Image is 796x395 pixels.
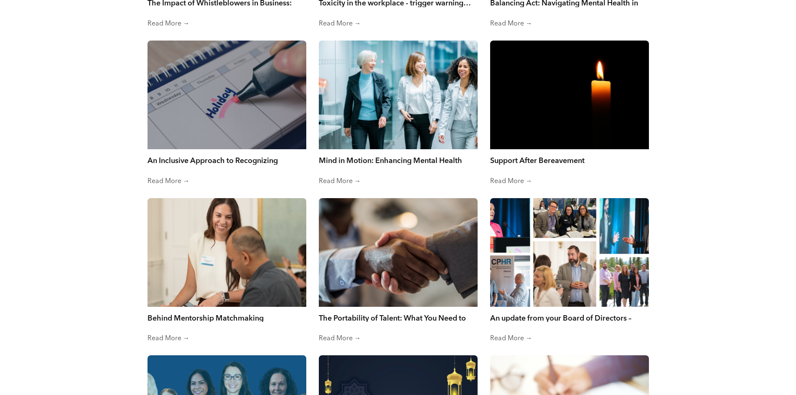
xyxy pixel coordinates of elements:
[490,155,649,165] a: Support After Bereavement
[319,41,478,149] a: Three women are walking down a hallway in an office.
[148,155,306,165] a: An Inclusive Approach to Recognizing General Holidays
[490,177,649,186] a: Read More →
[148,41,306,149] a: A person is writing the word holiday on a calendar with a marker.
[490,198,649,307] a: A collage of photos of people at a conference.
[490,20,649,28] a: Read More →
[319,313,478,322] a: The Portability of Talent: What You Need to Know
[148,334,306,343] a: Read More →
[490,313,649,322] a: An update from your Board of Directors – [DATE]
[319,177,478,186] a: Read More →
[148,20,306,28] a: Read More →
[148,177,306,186] a: Read More →
[148,313,306,322] a: Behind Mentorship Matchmaking
[148,198,306,307] a: A man and a woman are talking to each other in a room.
[319,155,478,165] a: Mind in Motion: Enhancing Mental Health Through Movement at Work
[319,334,478,343] a: Read More →
[319,198,478,307] a: A close up of two people shaking hands.
[490,41,649,149] a: A single candle is lit in the dark.
[319,20,478,28] a: Read More →
[490,334,649,343] a: Read More →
